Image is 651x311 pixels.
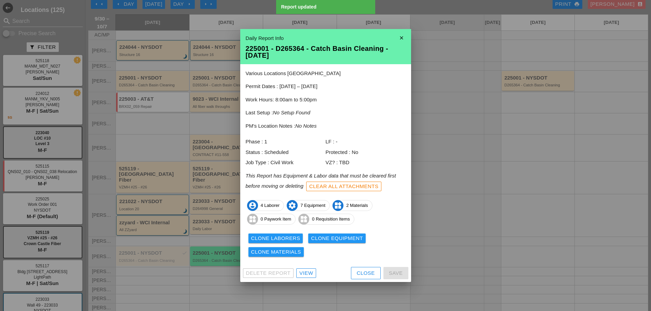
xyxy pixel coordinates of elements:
p: Work Hours: 8:00am to 5:00pm [246,96,406,104]
button: Clone Laborers [248,234,303,243]
button: Clear All Attachments [306,182,382,191]
div: Clear All Attachments [309,183,379,190]
div: Status : Scheduled [246,149,326,156]
i: close [395,31,408,45]
div: Clone Materials [251,248,301,256]
div: LF : - [326,138,406,146]
div: Protected : No [326,149,406,156]
button: Clone Materials [248,247,304,257]
div: Phase : 1 [246,138,326,146]
div: Clone Equipment [311,235,363,242]
i: settings [287,200,298,211]
div: Clone Laborers [251,235,300,242]
div: Close [357,269,375,277]
span: 2 Materials [333,200,372,211]
p: PM's Location Notes : [246,122,406,130]
button: Close [351,267,381,279]
i: widgets [298,214,309,225]
div: VZ? : TBD [326,159,406,167]
span: 7 Equipment [287,200,329,211]
i: account_circle [247,200,258,211]
i: widgets [247,214,258,225]
a: View [296,268,316,278]
i: No Notes [295,123,317,129]
div: Daily Report Info [246,34,406,42]
i: This Report has Equipment & Labor data that must be cleared first before moving or deleting [246,173,396,189]
i: No Setup Found [273,110,310,115]
button: Clone Equipment [308,234,366,243]
i: widgets [333,200,343,211]
span: 0 Requisition Items [299,214,354,225]
span: 0 Paywork Item [247,214,296,225]
div: View [299,269,313,277]
div: Job Type : Civil Work [246,159,326,167]
p: Last Setup : [246,109,406,117]
span: 4 Laborer [247,200,284,211]
p: Permit Dates : [DATE] – [DATE] [246,83,406,90]
div: Report updated [281,3,372,11]
p: Various Locations [GEOGRAPHIC_DATA] [246,70,406,77]
div: 225001 - D265364 - Catch Basin Cleaning - [DATE] [246,45,406,59]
